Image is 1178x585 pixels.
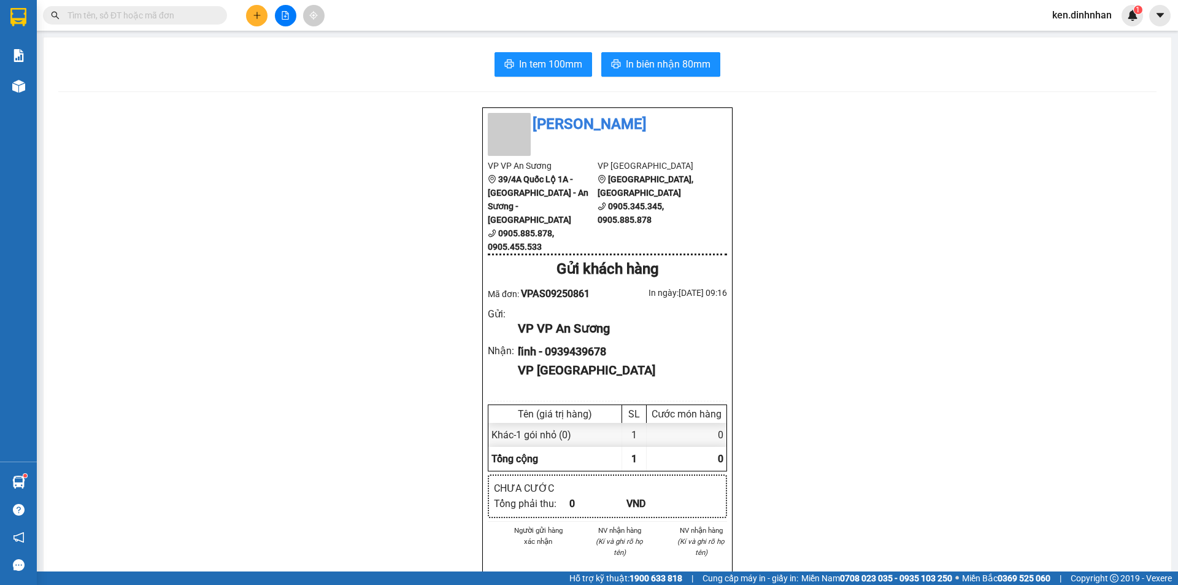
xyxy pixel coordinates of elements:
span: message [13,559,25,571]
span: phone [488,229,496,238]
div: 0 [569,496,626,511]
img: warehouse-icon [12,476,25,489]
span: Hỗ trợ kỹ thuật: [569,571,682,585]
span: file-add [281,11,290,20]
div: CHƯA CƯỚC [494,481,569,496]
span: environment [598,175,606,184]
span: Khác - 1 gói nhỏ (0) [491,429,571,441]
span: plus [253,11,261,20]
strong: 1900 633 818 [629,573,682,583]
sup: 1 [1134,6,1142,14]
button: printerIn tem 100mm [495,52,592,77]
b: 39/4A Quốc Lộ 1A - [GEOGRAPHIC_DATA] - An Sương - [GEOGRAPHIC_DATA] [488,174,588,225]
span: 0 [718,453,723,465]
i: (Kí và ghi rõ họ tên) [596,537,643,557]
div: 1 [622,423,647,447]
span: In tem 100mm [519,56,582,72]
li: Người gửi hàng xác nhận [512,525,564,547]
input: Tìm tên, số ĐT hoặc mã đơn [67,9,212,22]
span: ⚪️ [955,576,959,581]
span: environment [488,175,496,184]
i: (Kí và ghi rõ họ tên) [677,537,725,557]
span: phone [598,202,606,211]
b: 39/4A Quốc Lộ 1A - [GEOGRAPHIC_DATA] - An Sương - [GEOGRAPHIC_DATA] [6,68,82,145]
span: copyright [1110,574,1118,583]
div: In ngày: [DATE] 09:16 [607,286,727,300]
sup: 1 [23,474,27,478]
img: logo-vxr [10,8,26,26]
img: solution-icon [12,49,25,62]
span: | [691,571,693,585]
button: file-add [275,5,296,26]
span: question-circle [13,504,25,516]
div: lĩnh - 0939439678 [518,343,717,360]
span: | [1060,571,1061,585]
span: In biên nhận 80mm [626,56,710,72]
span: notification [13,532,25,543]
div: SL [625,408,643,420]
div: VND [626,496,683,511]
li: VP VP An Sương [6,52,85,66]
strong: 0369 525 060 [998,573,1050,583]
span: ken.dinhnhan [1042,7,1122,23]
div: Gửi : [488,306,518,322]
span: VPAS09250861 [521,288,590,300]
span: 1 [631,453,637,465]
span: aim [309,11,318,20]
span: caret-down [1155,10,1166,21]
b: 0905.885.878, 0905.455.533 [488,228,554,252]
div: 0 [647,423,726,447]
div: VP [GEOGRAPHIC_DATA] [518,361,717,380]
span: Miền Nam [801,571,952,585]
span: environment [6,68,15,77]
button: aim [303,5,325,26]
button: plus [246,5,268,26]
span: Tổng cộng [491,453,538,465]
b: 0905.345.345, 0905.885.878 [598,201,664,225]
span: Cung cấp máy in - giấy in: [703,571,798,585]
span: printer [611,59,621,71]
li: VP VP An Sương [488,159,598,172]
b: [GEOGRAPHIC_DATA], [GEOGRAPHIC_DATA] [598,174,693,198]
li: [PERSON_NAME] [6,6,178,29]
div: Mã đơn: [488,286,607,301]
li: NV nhận hàng [675,525,727,536]
span: search [51,11,60,20]
div: Gửi khách hàng [488,258,727,281]
span: Miền Bắc [962,571,1050,585]
img: icon-new-feature [1127,10,1138,21]
button: caret-down [1149,5,1171,26]
div: VP VP An Sương [518,319,717,338]
li: NV nhận hàng [594,525,646,536]
div: Tên (giá trị hàng) [491,408,618,420]
div: Nhận : [488,343,518,358]
li: VP [GEOGRAPHIC_DATA] [598,159,707,172]
strong: 0708 023 035 - 0935 103 250 [840,573,952,583]
div: Cước món hàng [650,408,723,420]
li: [PERSON_NAME] [488,113,727,136]
div: Tổng phải thu : [494,496,569,511]
li: VP [GEOGRAPHIC_DATA] [85,52,163,93]
button: printerIn biên nhận 80mm [601,52,720,77]
span: printer [504,59,514,71]
span: 1 [1136,6,1140,14]
img: warehouse-icon [12,80,25,93]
